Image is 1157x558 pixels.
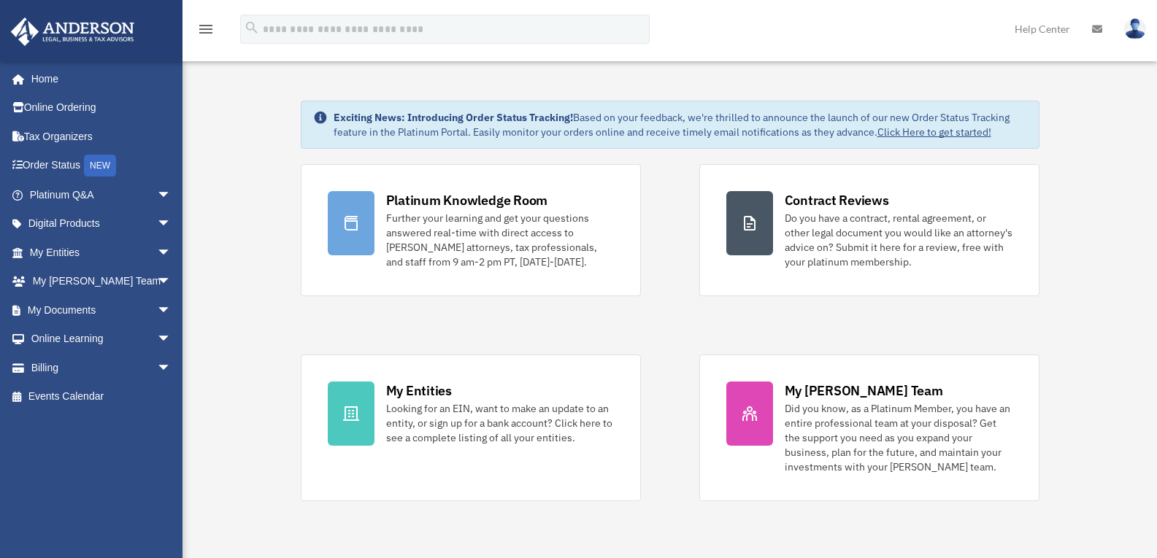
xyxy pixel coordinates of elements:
[10,151,193,181] a: Order StatusNEW
[10,209,193,239] a: Digital Productsarrow_drop_down
[386,191,548,209] div: Platinum Knowledge Room
[386,401,614,445] div: Looking for an EIN, want to make an update to an entity, or sign up for a bank account? Click her...
[301,164,641,296] a: Platinum Knowledge Room Further your learning and get your questions answered real-time with dire...
[1124,18,1146,39] img: User Pic
[157,238,186,268] span: arrow_drop_down
[157,353,186,383] span: arrow_drop_down
[699,164,1039,296] a: Contract Reviews Do you have a contract, rental agreement, or other legal document you would like...
[785,401,1012,474] div: Did you know, as a Platinum Member, you have an entire professional team at your disposal? Get th...
[10,382,193,411] a: Events Calendar
[157,295,186,325] span: arrow_drop_down
[10,353,193,382] a: Billingarrow_drop_down
[785,381,943,400] div: My [PERSON_NAME] Team
[10,325,193,354] a: Online Learningarrow_drop_down
[10,267,193,296] a: My [PERSON_NAME] Teamarrow_drop_down
[334,111,573,124] strong: Exciting News: Introducing Order Status Tracking!
[84,155,116,177] div: NEW
[785,211,1012,269] div: Do you have a contract, rental agreement, or other legal document you would like an attorney's ad...
[7,18,139,46] img: Anderson Advisors Platinum Portal
[699,354,1039,501] a: My [PERSON_NAME] Team Did you know, as a Platinum Member, you have an entire professional team at...
[10,122,193,151] a: Tax Organizers
[10,64,186,93] a: Home
[10,295,193,325] a: My Documentsarrow_drop_down
[197,20,215,38] i: menu
[785,191,889,209] div: Contract Reviews
[334,110,1027,139] div: Based on your feedback, we're thrilled to announce the launch of our new Order Status Tracking fe...
[10,93,193,123] a: Online Ordering
[244,20,260,36] i: search
[10,180,193,209] a: Platinum Q&Aarrow_drop_down
[157,180,186,210] span: arrow_drop_down
[157,325,186,354] span: arrow_drop_down
[157,267,186,297] span: arrow_drop_down
[157,209,186,239] span: arrow_drop_down
[386,381,452,400] div: My Entities
[386,211,614,269] div: Further your learning and get your questions answered real-time with direct access to [PERSON_NAM...
[301,354,641,501] a: My Entities Looking for an EIN, want to make an update to an entity, or sign up for a bank accoun...
[197,26,215,38] a: menu
[10,238,193,267] a: My Entitiesarrow_drop_down
[877,125,991,139] a: Click Here to get started!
